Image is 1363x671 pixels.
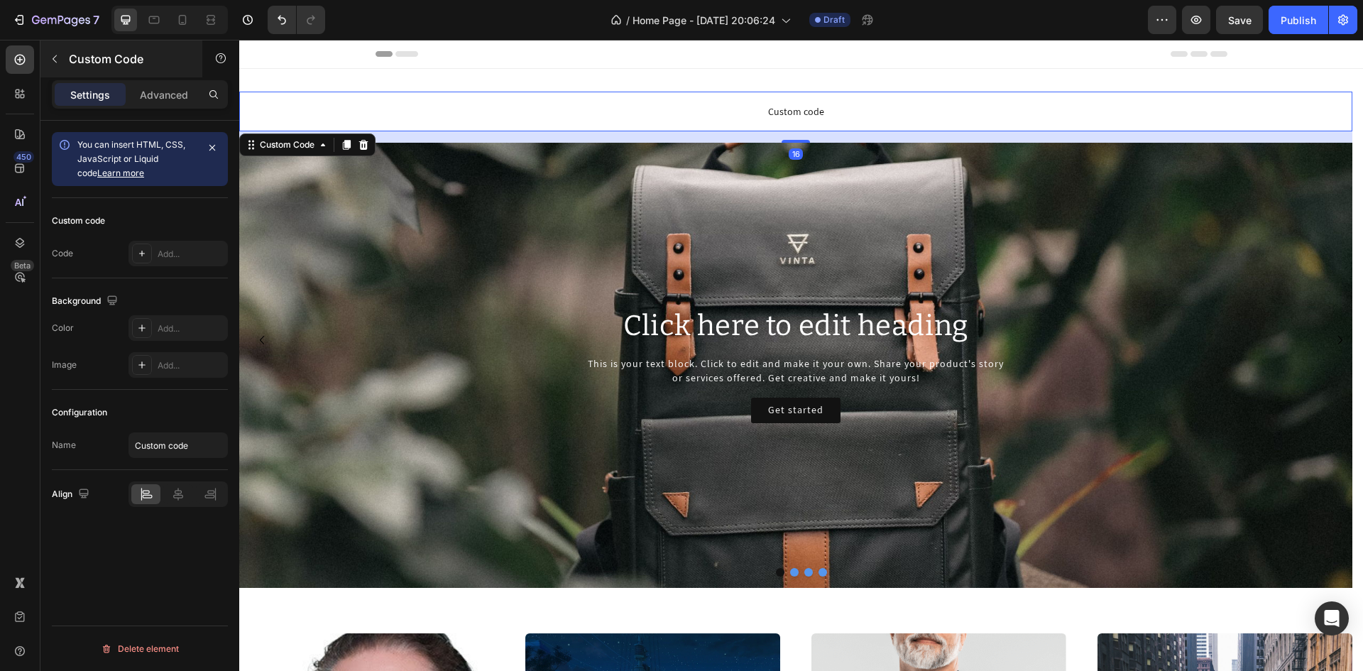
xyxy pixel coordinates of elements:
[158,322,224,335] div: Add...
[52,638,228,660] button: Delete element
[512,358,601,383] button: Get started
[101,640,179,658] div: Delete element
[52,359,77,371] div: Image
[140,87,188,102] p: Advanced
[131,316,982,347] div: This is your text block. Click to edit and make it your own. Share your product's story or servic...
[93,11,99,28] p: 7
[70,87,110,102] p: Settings
[1269,6,1328,34] button: Publish
[1090,289,1112,312] button: Carousel Next Arrow
[268,6,325,34] div: Undo/Redo
[549,109,564,120] div: 16
[1281,13,1316,28] div: Publish
[52,247,73,260] div: Code
[97,168,144,178] a: Learn more
[52,214,105,227] div: Custom code
[633,13,775,28] span: Home Page - [DATE] 20:06:24
[529,364,584,378] div: Get started
[239,40,1363,671] iframe: Design area
[158,248,224,261] div: Add...
[6,6,106,34] button: 7
[1228,14,1252,26] span: Save
[579,528,588,537] button: Dot
[1315,601,1349,635] div: Open Intercom Messenger
[52,406,107,419] div: Configuration
[77,139,185,178] span: You can insert HTML, CSS, JavaScript or Liquid code
[1216,6,1263,34] button: Save
[823,13,845,26] span: Draft
[551,528,559,537] button: Dot
[69,50,190,67] p: Custom Code
[52,485,92,504] div: Align
[52,322,74,334] div: Color
[131,268,982,305] h2: Click here to edit heading
[52,439,76,452] div: Name
[565,528,574,537] button: Dot
[11,260,34,271] div: Beta
[52,292,121,311] div: Background
[13,151,34,163] div: 450
[626,13,630,28] span: /
[537,528,545,537] button: Dot
[158,359,224,372] div: Add...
